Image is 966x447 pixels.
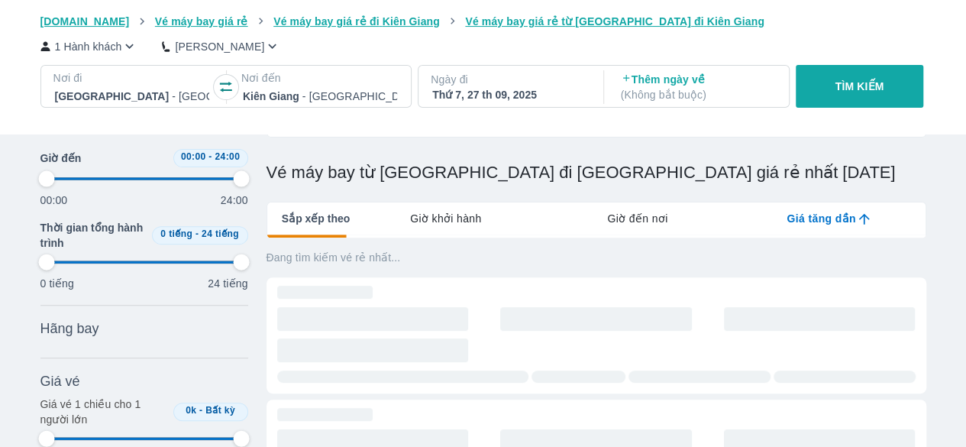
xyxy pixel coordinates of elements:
[621,72,775,102] p: Thêm ngày về
[267,250,926,265] p: Đang tìm kiếm vé rẻ nhất...
[273,15,440,28] span: Vé máy bay giá rẻ đi Kiên Giang
[787,211,855,226] span: Giá tăng dần
[621,87,775,102] p: ( Không bắt buộc )
[40,276,74,291] p: 0 tiếng
[181,151,206,162] span: 00:00
[40,397,167,427] p: Giá vé 1 chiều cho 1 người lớn
[835,79,884,94] p: TÌM KIẾM
[40,15,130,28] span: [DOMAIN_NAME]
[215,151,240,162] span: 24:00
[796,65,923,108] button: TÌM KIẾM
[55,39,122,54] p: 1 Hành khách
[199,405,202,416] span: -
[350,202,925,235] div: lab API tabs example
[221,193,248,208] p: 24:00
[160,228,192,239] span: 0 tiếng
[53,70,211,86] p: Nơi đi
[162,38,280,54] button: [PERSON_NAME]
[155,15,248,28] span: Vé máy bay giá rẻ
[40,14,926,29] nav: breadcrumb
[40,372,80,390] span: Giá vé
[208,151,212,162] span: -
[202,228,239,239] span: 24 tiếng
[195,228,199,239] span: -
[241,70,399,86] p: Nơi đến
[607,211,667,226] span: Giờ đến nơi
[40,151,82,166] span: Giờ đến
[205,405,235,416] span: Bất kỳ
[267,162,926,183] h1: Vé máy bay từ [GEOGRAPHIC_DATA] đi [GEOGRAPHIC_DATA] giá rẻ nhất [DATE]
[432,87,586,102] div: Thứ 7, 27 th 09, 2025
[410,211,481,226] span: Giờ khởi hành
[186,405,196,416] span: 0k
[431,72,588,87] p: Ngày đi
[465,15,764,28] span: Vé máy bay giá rẻ từ [GEOGRAPHIC_DATA] đi Kiên Giang
[40,38,138,54] button: 1 Hành khách
[40,220,146,251] span: Thời gian tổng hành trình
[208,276,247,291] p: 24 tiếng
[175,39,264,54] p: [PERSON_NAME]
[40,319,99,338] span: Hãng bay
[40,193,68,208] p: 00:00
[282,211,351,226] span: Sắp xếp theo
